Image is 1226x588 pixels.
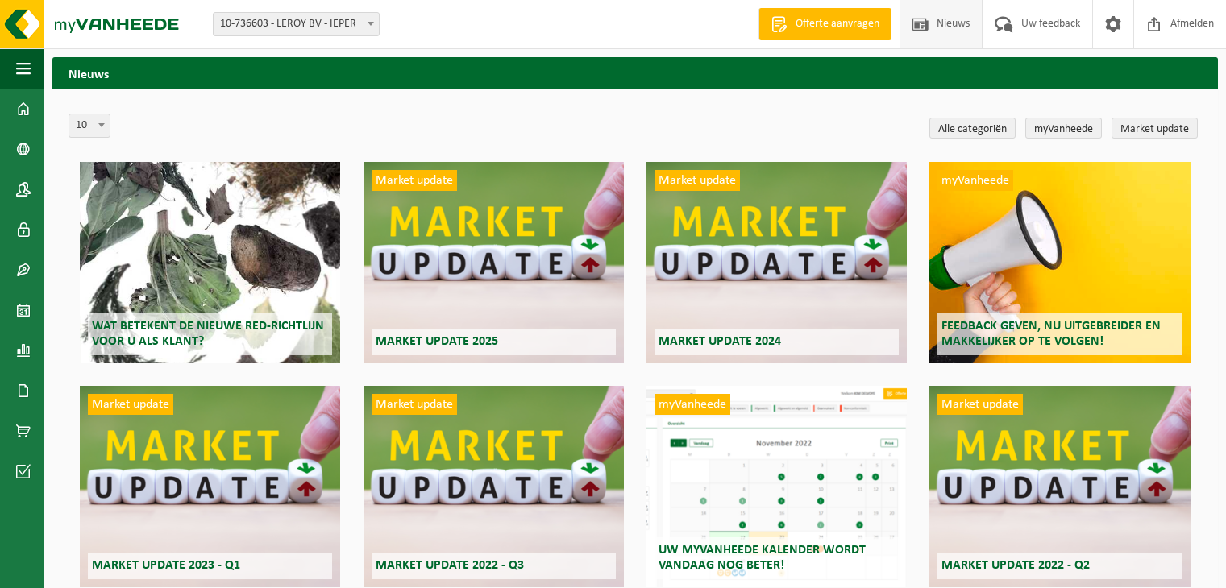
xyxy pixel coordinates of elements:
span: Market update 2023 - Q1 [92,559,240,572]
span: Market update [372,394,457,415]
span: Market update [88,394,173,415]
span: Market update 2024 [659,335,781,348]
a: Wat betekent de nieuwe RED-richtlijn voor u als klant? [80,162,340,363]
a: myVanheede Uw myVanheede kalender wordt vandaag nog beter! [646,386,907,587]
a: myVanheede Feedback geven, nu uitgebreider en makkelijker op te volgen! [929,162,1190,363]
span: Market update 2025 [376,335,498,348]
span: Uw myVanheede kalender wordt vandaag nog beter! [659,544,866,572]
span: 10 [69,114,110,137]
a: Market update Market update 2025 [364,162,624,363]
a: Market update Market update 2024 [646,162,907,363]
span: myVanheede [937,170,1013,191]
span: myVanheede [655,394,730,415]
span: Offerte aanvragen [792,16,883,32]
a: myVanheede [1025,118,1102,139]
a: Alle categoriën [929,118,1016,139]
a: Market update [1112,118,1198,139]
a: Offerte aanvragen [758,8,891,40]
span: Market update [937,394,1023,415]
span: Wat betekent de nieuwe RED-richtlijn voor u als klant? [92,320,324,348]
a: Market update Market update 2022 - Q2 [929,386,1190,587]
span: Market update [372,170,457,191]
span: Market update 2022 - Q3 [376,559,524,572]
span: 10-736603 - LEROY BV - IEPER [213,12,380,36]
span: 10-736603 - LEROY BV - IEPER [214,13,379,35]
a: Market update Market update 2023 - Q1 [80,386,340,587]
a: Market update Market update 2022 - Q3 [364,386,624,587]
span: 10 [69,114,110,138]
span: Feedback geven, nu uitgebreider en makkelijker op te volgen! [941,320,1161,348]
span: Market update 2022 - Q2 [941,559,1090,572]
span: Market update [655,170,740,191]
h2: Nieuws [52,57,1218,89]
